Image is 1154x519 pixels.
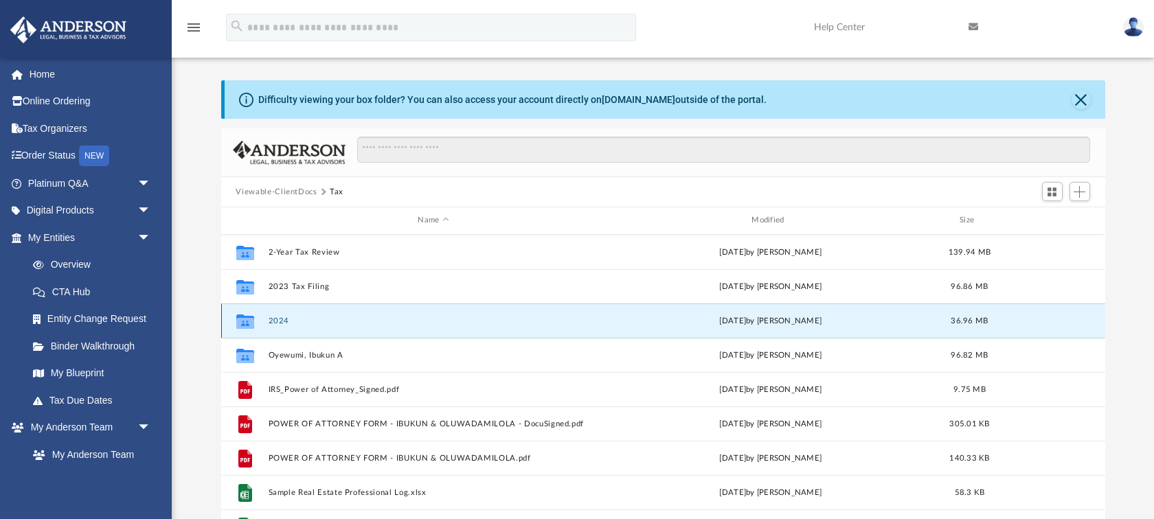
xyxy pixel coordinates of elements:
[951,316,988,324] span: 36.96 MB
[357,137,1089,163] input: Search files and folders
[10,142,172,170] a: Order StatusNEW
[604,214,936,227] div: Modified
[268,282,599,291] button: 2023 Tax Filing
[10,115,172,142] a: Tax Organizers
[137,224,165,252] span: arrow_drop_down
[605,349,936,361] div: [DATE] by [PERSON_NAME]
[137,170,165,198] span: arrow_drop_down
[953,385,986,393] span: 9.75 MB
[19,441,158,468] a: My Anderson Team
[19,468,165,496] a: Anderson System
[330,186,343,198] button: Tax
[605,417,936,430] div: [DATE] by [PERSON_NAME]
[602,94,675,105] a: [DOMAIN_NAME]
[268,454,599,463] button: POWER OF ATTORNEY FORM - IBUKUN & OLUWADAMILOLA.pdf
[605,486,936,498] div: [DATE] by [PERSON_NAME]
[1072,90,1091,109] button: Close
[10,170,172,197] a: Platinum Q&Aarrow_drop_down
[236,186,317,198] button: Viewable-ClientDocs
[137,197,165,225] span: arrow_drop_down
[267,214,598,227] div: Name
[268,419,599,428] button: POWER OF ATTORNEY FORM - IBUKUN & OLUWADAMILOLA - DocuSigned.pdf
[229,19,245,34] i: search
[79,146,109,166] div: NEW
[605,246,936,258] div: [DATE] by [PERSON_NAME]
[951,351,988,358] span: 96.82 MB
[1042,182,1063,201] button: Switch to Grid View
[19,278,172,305] a: CTA Hub
[185,26,202,36] a: menu
[185,19,202,36] i: menu
[10,197,172,224] a: Digital Productsarrow_drop_down
[605,314,936,327] div: [DATE] by [PERSON_NAME]
[227,214,261,227] div: id
[948,248,990,255] span: 139.94 MB
[268,316,599,325] button: 2024
[1070,182,1090,201] button: Add
[1123,17,1144,37] img: User Pic
[19,360,165,387] a: My Blueprint
[954,488,984,496] span: 58.3 KB
[268,248,599,257] button: 2-Year Tax Review
[942,214,997,227] div: Size
[137,414,165,442] span: arrow_drop_down
[258,93,767,107] div: Difficulty viewing your box folder? You can also access your account directly on outside of the p...
[10,224,172,251] a: My Entitiesarrow_drop_down
[605,280,936,292] div: [DATE] by [PERSON_NAME]
[19,387,172,414] a: Tax Due Dates
[6,16,131,43] img: Anderson Advisors Platinum Portal
[1003,214,1099,227] div: id
[951,282,988,290] span: 96.86 MB
[10,88,172,115] a: Online Ordering
[268,385,599,394] button: IRS_Power of Attorney_Signed.pdf
[19,332,172,360] a: Binder Walkthrough
[19,251,172,279] a: Overview
[10,414,165,441] a: My Anderson Teamarrow_drop_down
[10,60,172,88] a: Home
[949,419,989,427] span: 305.01 KB
[949,454,989,461] span: 140.33 KB
[605,452,936,464] div: [DATE] by [PERSON_NAME]
[19,305,172,333] a: Entity Change Request
[268,488,599,497] button: Sample Real Estate Professional Log.xlsx
[268,351,599,360] button: Oyewumi, Ibukun A
[605,383,936,395] div: [DATE] by [PERSON_NAME]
